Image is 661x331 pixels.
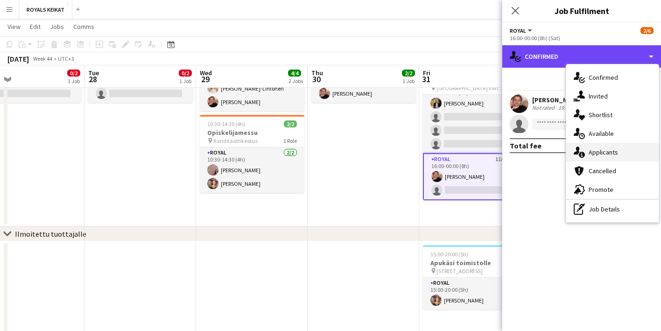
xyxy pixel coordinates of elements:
[510,141,541,150] div: Total fee
[311,69,323,77] span: Thu
[430,251,468,258] span: 15:00-20:00 (5h)
[422,74,430,85] span: 31
[436,85,504,92] span: [GEOGRAPHIC_DATA] Vantaa
[423,278,527,310] app-card-role: Royal1/115:00-20:00 (5h)[PERSON_NAME]
[200,115,304,193] app-job-card: 10:30-14:30 (4h)2/2Opiskelijamessu Kanditaattikeskus1 RoleRoyal2/210:30-14:30 (4h)[PERSON_NAME][P...
[15,229,86,239] div: Ilmoitettu tuottajalle
[510,27,534,34] button: Royal
[198,74,212,85] span: 29
[423,69,430,77] span: Fri
[30,22,41,31] span: Edit
[179,77,191,85] div: 1 Job
[73,22,94,31] span: Comms
[207,120,245,127] span: 10:30-14:30 (4h)
[589,185,613,194] span: Promote
[68,77,80,85] div: 1 Job
[284,120,297,127] span: 2/2
[402,77,415,85] div: 1 Job
[402,70,415,77] span: 2/2
[67,70,80,77] span: 0/2
[310,74,323,85] span: 30
[213,137,258,144] span: Kanditaattikeskus
[19,0,72,19] button: ROYALS KEIKAT
[200,148,304,193] app-card-role: Royal2/210:30-14:30 (4h)[PERSON_NAME][PERSON_NAME]
[4,21,24,33] a: View
[510,35,654,42] div: 16:00-00:00 (8h) (Sat)
[288,77,303,85] div: 2 Jobs
[589,129,614,138] span: Available
[566,200,659,218] div: Job Details
[70,21,98,33] a: Comms
[589,111,612,119] span: Shortlist
[640,27,654,34] span: 2/6
[436,268,483,275] span: [STREET_ADDRESS]
[556,104,577,112] div: 19.6km
[200,66,304,111] app-card-role: Royal2/207:30-21:30 (14h)[PERSON_NAME]-Lihtonen[PERSON_NAME]
[87,74,99,85] span: 28
[589,148,618,156] span: Applicants
[179,70,192,77] span: 0/2
[510,27,526,34] span: Royal
[532,96,593,104] div: [PERSON_NAME]
[26,21,44,33] a: Edit
[423,259,527,267] h3: Apukäsi toimistolle
[288,70,301,77] span: 4/4
[283,137,297,144] span: 1 Role
[589,73,618,82] span: Confirmed
[7,22,21,31] span: View
[88,69,99,77] span: Tue
[589,167,616,175] span: Cancelled
[200,69,212,77] span: Wed
[502,5,661,17] h3: Job Fulfilment
[423,81,527,153] app-card-role: Royal9A1/408:00-16:00 (8h)[PERSON_NAME]
[46,21,68,33] a: Jobs
[532,104,556,112] div: Not rated
[423,245,527,310] app-job-card: 15:00-20:00 (5h)1/1Apukäsi toimistolle [STREET_ADDRESS]1 RoleRoyal1/115:00-20:00 (5h)[PERSON_NAME]
[200,128,304,137] h3: Opiskelijamessu
[7,54,29,63] div: [DATE]
[423,62,527,200] app-job-card: 08:00-00:00 (16h) (Sat)2/6IKH Kumppanipäivät 2025 [GEOGRAPHIC_DATA] Vantaa2 RolesRoyal9A1/408:00-...
[589,92,608,100] span: Invited
[58,55,74,62] div: UTC+3
[502,45,661,68] div: Confirmed
[50,22,64,31] span: Jobs
[423,153,527,200] app-card-role: Royal11A1/216:00-00:00 (8h)[PERSON_NAME]
[31,55,54,62] span: Week 44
